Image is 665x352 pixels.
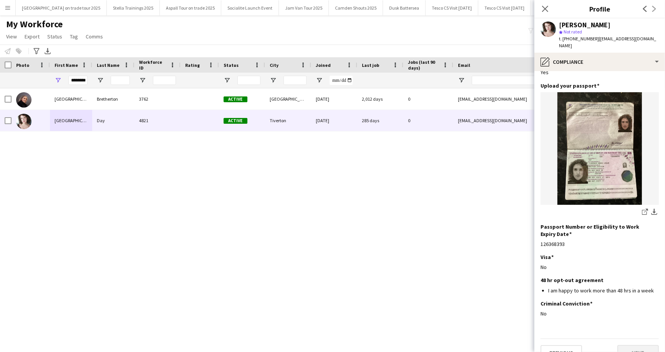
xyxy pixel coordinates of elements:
[3,32,20,42] a: View
[279,0,329,15] button: Jam Van Tour 2025
[564,29,582,35] span: Not rated
[55,62,78,68] span: First Name
[221,0,279,15] button: Socialite Launch Event
[22,32,43,42] a: Export
[403,88,453,110] div: 0
[16,0,107,15] button: [GEOGRAPHIC_DATA] on trade tour 2025
[329,0,383,15] button: Camden Shouts 2025
[265,110,311,131] div: Tiverton
[83,32,106,42] a: Comms
[541,300,592,307] h3: Criminal Conviction
[534,4,665,14] h3: Profile
[330,76,353,85] input: Joined Filter Input
[559,36,656,48] span: | [EMAIL_ADDRESS][DOMAIN_NAME]
[16,62,29,68] span: Photo
[541,69,659,76] div: Yes
[541,241,659,247] div: 126368393
[67,32,81,42] a: Tag
[86,33,103,40] span: Comms
[270,77,277,84] button: Open Filter Menu
[97,62,119,68] span: Last Name
[316,77,323,84] button: Open Filter Menu
[237,76,260,85] input: Status Filter Input
[44,32,65,42] a: Status
[311,110,357,131] div: [DATE]
[458,77,465,84] button: Open Filter Menu
[531,0,600,15] button: Tesco CS Photography [DATE]
[47,33,62,40] span: Status
[185,62,200,68] span: Rating
[224,77,231,84] button: Open Filter Menu
[92,88,134,110] div: Bretherton
[548,287,659,294] li: I am happy to work more than 48 hrs in a week
[270,62,279,68] span: City
[6,18,63,30] span: My Workforce
[134,88,181,110] div: 3762
[50,88,92,110] div: [GEOGRAPHIC_DATA]
[265,88,311,110] div: [GEOGRAPHIC_DATA]
[408,59,439,71] span: Jobs (last 90 days)
[139,59,167,71] span: Workforce ID
[559,22,610,28] div: [PERSON_NAME]
[43,46,52,56] app-action-btn: Export XLSX
[453,110,607,131] div: [EMAIL_ADDRESS][DOMAIN_NAME]
[541,223,653,237] h3: Passport Number or Eligibility to Work Expiry Date
[111,76,130,85] input: Last Name Filter Input
[541,82,599,89] h3: Upload your passport
[107,0,160,15] button: Stella Trainings 2025
[478,0,531,15] button: Tesco CS Visit [DATE]
[541,277,604,284] h3: 48 hr opt-out agreement
[458,62,470,68] span: Email
[70,33,78,40] span: Tag
[50,110,92,131] div: [GEOGRAPHIC_DATA]
[541,92,659,205] img: Florence Day Passport.jpg
[316,62,331,68] span: Joined
[541,264,659,271] div: No
[224,62,239,68] span: Status
[559,36,599,42] span: t. [PHONE_NUMBER]
[139,77,146,84] button: Open Filter Menu
[160,0,221,15] button: Aspall Tour on trade 2025
[25,33,40,40] span: Export
[16,114,32,129] img: Florence Day
[541,254,554,261] h3: Visa
[453,88,607,110] div: [EMAIL_ADDRESS][DOMAIN_NAME]
[357,88,403,110] div: 2,012 days
[357,110,403,131] div: 285 days
[55,77,61,84] button: Open Filter Menu
[224,96,247,102] span: Active
[284,76,307,85] input: City Filter Input
[68,76,88,85] input: First Name Filter Input
[541,310,659,317] div: No
[534,53,665,71] div: Compliance
[426,0,478,15] button: Tesco CS Visit [DATE]
[403,110,453,131] div: 0
[472,76,602,85] input: Email Filter Input
[383,0,426,15] button: Dusk Battersea
[153,76,176,85] input: Workforce ID Filter Input
[311,88,357,110] div: [DATE]
[97,77,104,84] button: Open Filter Menu
[92,110,134,131] div: Day
[224,118,247,124] span: Active
[32,46,41,56] app-action-btn: Advanced filters
[16,92,32,108] img: Florence Bretherton
[362,62,379,68] span: Last job
[6,33,17,40] span: View
[134,110,181,131] div: 4821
